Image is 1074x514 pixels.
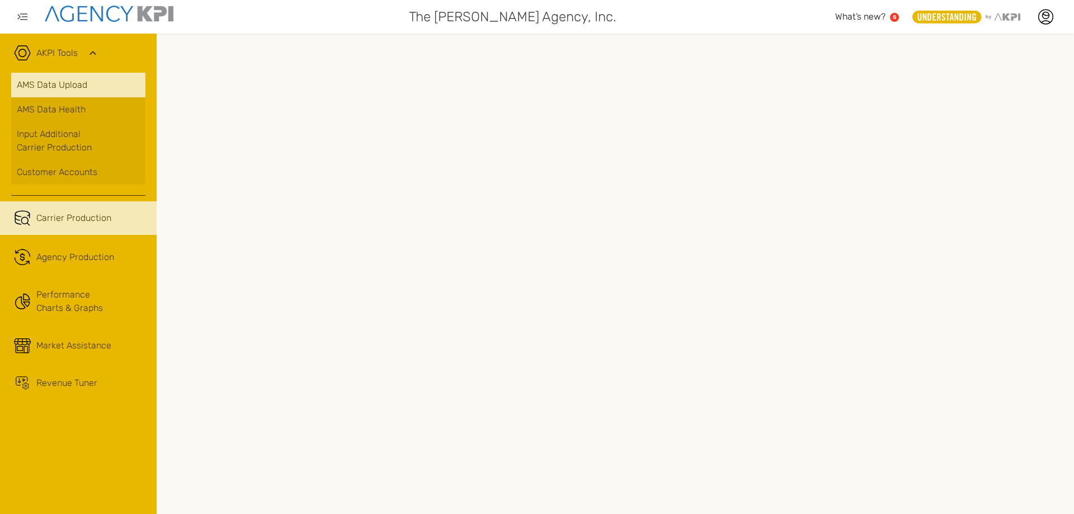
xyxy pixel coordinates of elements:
[11,97,145,122] a: AMS Data Health
[11,73,145,97] a: AMS Data Upload
[835,11,885,22] span: What’s new?
[890,13,899,22] a: 5
[36,211,111,225] span: Carrier Production
[36,46,78,60] a: AKPI Tools
[893,14,896,20] text: 5
[11,160,145,185] a: Customer Accounts
[45,6,173,22] img: agencykpi-logo-550x69-2d9e3fa8.png
[36,376,97,390] div: Revenue Tuner
[36,251,114,264] span: Agency Production
[409,7,616,27] span: The [PERSON_NAME] Agency, Inc.
[11,122,145,160] a: Input AdditionalCarrier Production
[36,339,111,352] div: Market Assistance
[17,166,140,179] div: Customer Accounts
[17,103,86,116] span: AMS Data Health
